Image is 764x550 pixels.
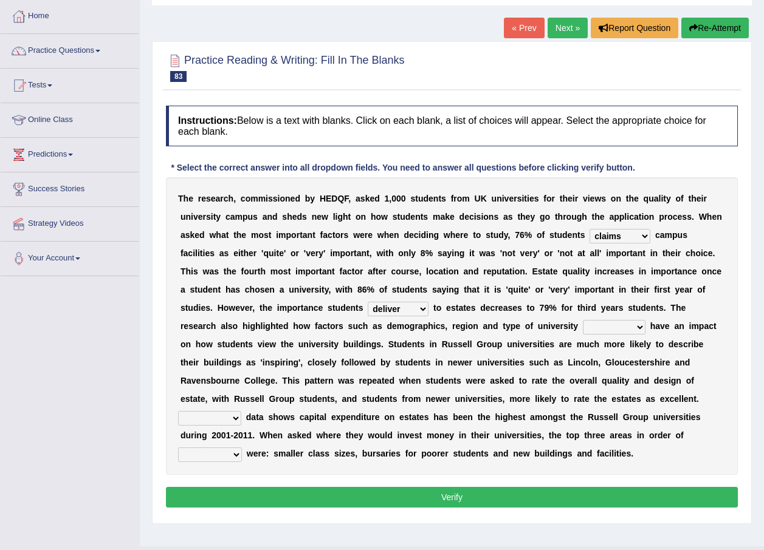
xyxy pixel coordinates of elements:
[552,194,555,203] b: r
[583,194,588,203] b: v
[475,194,481,203] b: U
[266,194,268,203] b: i
[216,212,221,222] b: y
[188,194,193,203] b: e
[241,230,246,240] b: e
[504,230,508,240] b: y
[712,212,717,222] b: e
[286,230,292,240] b: p
[323,230,328,240] b: a
[562,230,568,240] b: d
[276,230,278,240] b: i
[166,106,738,146] h4: Below is a text with blanks. Click on each blank, a list of choices will appear. Select the appro...
[344,230,349,240] b: s
[337,194,344,203] b: Q
[216,230,221,240] b: h
[297,212,303,222] b: d
[453,194,456,203] b: r
[251,230,258,240] b: m
[246,194,251,203] b: o
[297,230,300,240] b: r
[409,230,414,240] b: e
[331,194,337,203] b: D
[421,230,427,240] b: d
[664,212,667,222] b: r
[678,230,683,240] b: u
[308,230,313,240] b: n
[573,194,575,203] b: i
[209,230,216,240] b: w
[699,212,707,222] b: W
[455,230,460,240] b: e
[508,230,511,240] b: ,
[588,194,590,203] b: i
[393,212,397,222] b: s
[273,194,278,203] b: s
[542,230,545,240] b: f
[198,194,201,203] b: r
[441,194,446,203] b: s
[438,194,441,203] b: t
[497,194,502,203] b: n
[509,194,514,203] b: e
[320,230,323,240] b: f
[248,212,253,222] b: u
[626,194,629,203] b: t
[464,230,469,240] b: e
[360,194,365,203] b: s
[663,194,666,203] b: t
[555,212,558,222] b: t
[198,212,203,222] b: e
[263,212,267,222] b: a
[600,212,605,222] b: e
[460,230,463,240] b: r
[649,212,655,222] b: n
[659,212,664,222] b: p
[305,194,311,203] b: b
[428,230,434,240] b: n
[278,230,286,240] b: m
[691,194,697,203] b: h
[428,194,433,203] b: e
[572,230,577,240] b: n
[419,230,421,240] b: i
[374,194,380,203] b: d
[701,194,704,203] b: i
[361,212,367,222] b: n
[203,212,206,222] b: r
[459,212,465,222] b: d
[568,230,573,240] b: e
[317,212,322,222] b: e
[444,230,450,240] b: w
[1,242,139,272] a: Your Account
[194,230,199,240] b: e
[384,230,390,240] b: h
[504,18,544,38] a: « Prev
[405,212,411,222] b: d
[233,230,236,240] b: t
[486,230,490,240] b: s
[410,212,415,222] b: e
[285,194,291,203] b: n
[498,230,504,240] b: d
[517,194,522,203] b: s
[322,212,328,222] b: w
[575,194,578,203] b: r
[340,230,343,240] b: r
[1,172,139,203] a: Success Stories
[401,194,406,203] b: 0
[221,230,226,240] b: a
[333,212,336,222] b: l
[415,194,418,203] b: t
[681,18,749,38] button: Re-Attempt
[397,212,401,222] b: t
[336,230,341,240] b: o
[287,212,292,222] b: h
[199,230,205,240] b: d
[1,69,139,99] a: Tests
[545,212,551,222] b: o
[628,194,634,203] b: h
[450,212,455,222] b: e
[365,230,368,240] b: r
[434,230,439,240] b: g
